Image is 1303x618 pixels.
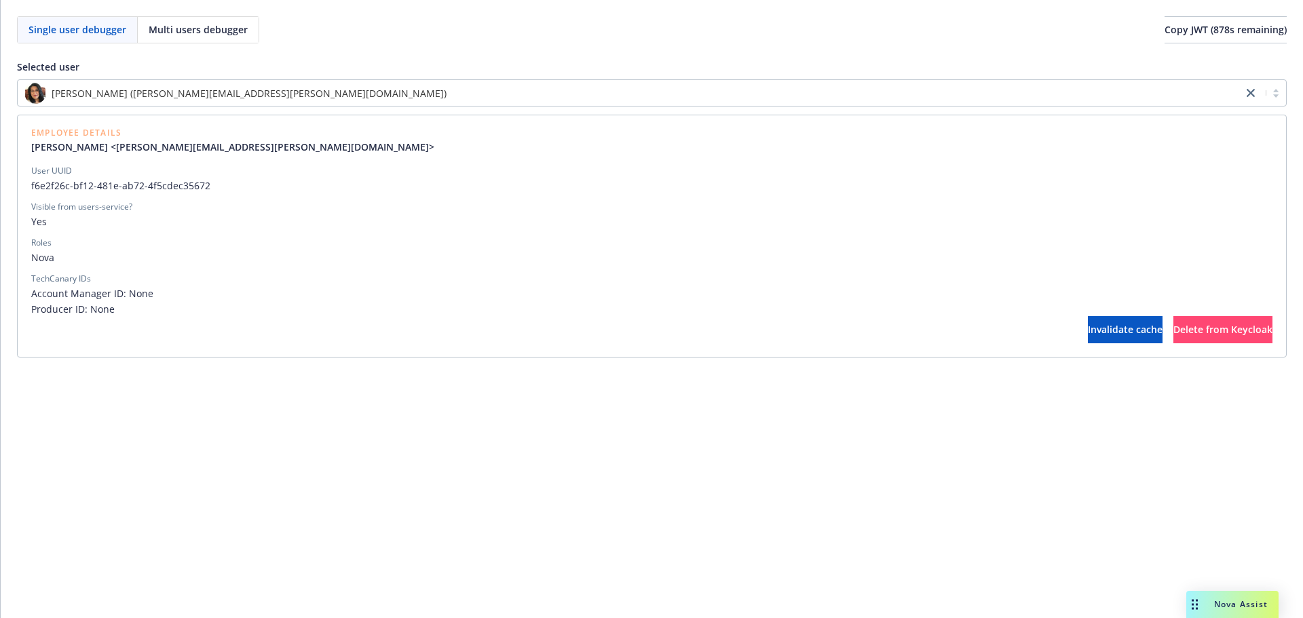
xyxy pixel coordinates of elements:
span: Producer ID: None [31,302,1272,316]
div: Visible from users-service? [31,201,132,213]
span: Single user debugger [29,22,126,37]
span: f6e2f26c-bf12-481e-ab72-4f5cdec35672 [31,178,1272,193]
span: Account Manager ID: None [31,286,1272,301]
div: User UUID [31,165,72,177]
span: photo[PERSON_NAME] ([PERSON_NAME][EMAIL_ADDRESS][PERSON_NAME][DOMAIN_NAME]) [24,82,1236,104]
button: Invalidate cache [1088,316,1163,343]
span: Selected user [17,60,79,73]
span: Nova Assist [1214,598,1268,610]
span: Multi users debugger [149,22,248,37]
button: Copy JWT (878s remaining) [1165,16,1287,43]
a: [PERSON_NAME] <[PERSON_NAME][EMAIL_ADDRESS][PERSON_NAME][DOMAIN_NAME]> [31,140,445,154]
div: Drag to move [1186,591,1203,618]
button: Nova Assist [1186,591,1279,618]
span: Nova [31,250,1272,265]
div: Roles [31,237,52,249]
span: Delete from Keycloak [1173,323,1272,336]
span: Copy JWT ( 878 s remaining) [1165,23,1287,36]
img: photo [24,82,46,104]
span: Yes [31,214,1272,229]
a: close [1243,85,1259,101]
button: Delete from Keycloak [1173,316,1272,343]
span: Invalidate cache [1088,323,1163,336]
span: Employee Details [31,129,445,137]
span: [PERSON_NAME] ([PERSON_NAME][EMAIL_ADDRESS][PERSON_NAME][DOMAIN_NAME]) [52,86,447,100]
div: TechCanary IDs [31,273,91,285]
